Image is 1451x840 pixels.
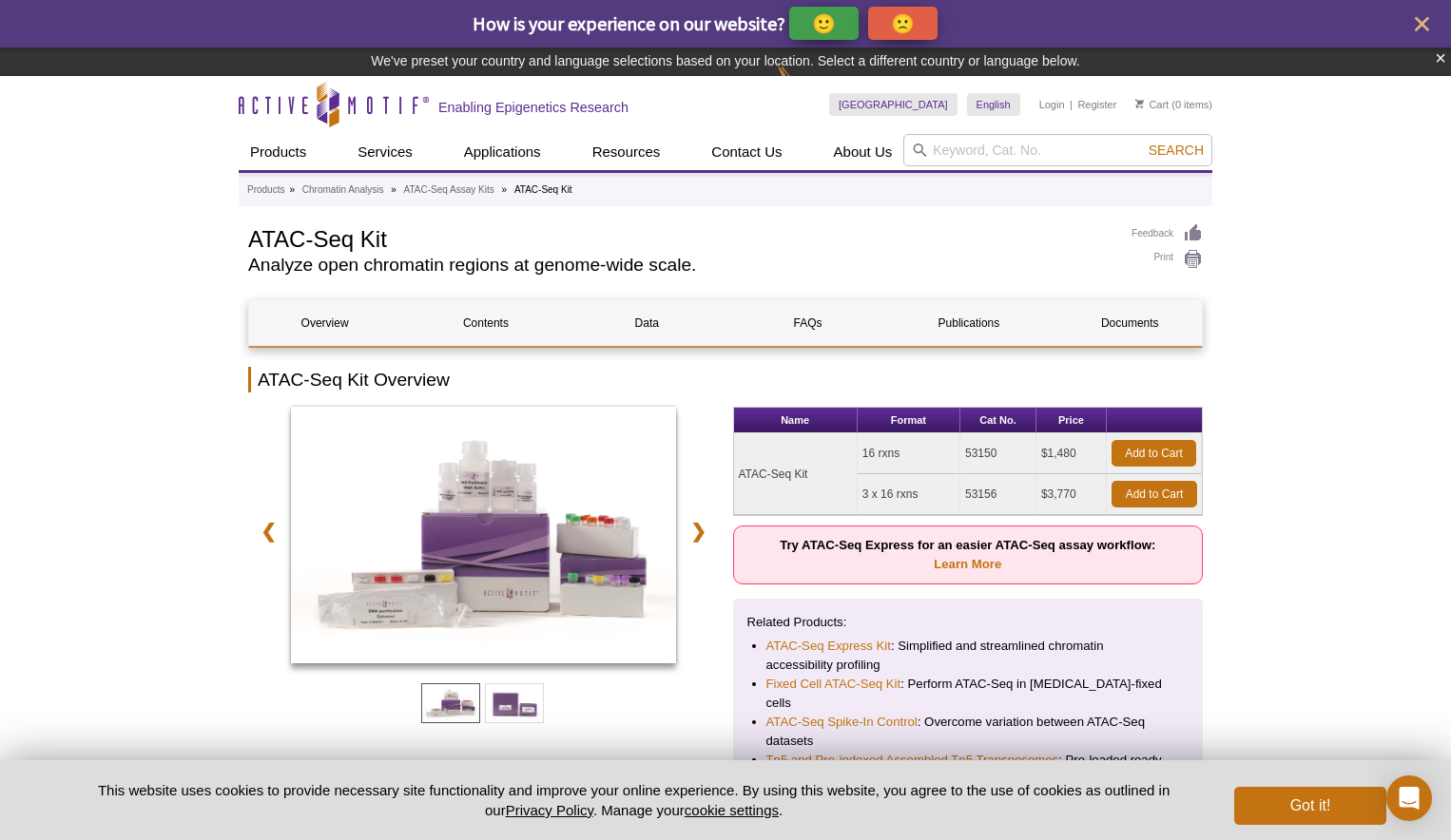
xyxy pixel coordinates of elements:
h1: ATAC-Seq Kit [248,223,1112,252]
strong: Try ATAC-Seq Express for an easier ATAC-Seq assay workflow: [780,538,1155,571]
a: ATAC-Seq Express Kit [766,637,891,656]
td: 3 x 16 rxns [858,474,960,515]
a: Contact Us [700,134,793,170]
button: Search [1143,142,1209,159]
a: Cart [1135,98,1169,111]
a: FAQs [732,300,883,346]
a: Fixed Cell ATAC-Seq Kit [766,675,901,694]
a: Documents [1054,300,1206,346]
li: (0 items) [1135,93,1212,116]
td: $3,770 [1036,474,1107,515]
a: Add to Cart [1112,440,1196,467]
a: Publications [893,300,1044,346]
td: 53150 [960,433,1036,474]
p: Related Products: [747,613,1190,632]
li: » [391,184,397,195]
td: 16 rxns [858,433,960,474]
a: Privacy Policy [506,802,593,818]
span: Search [1149,143,1204,158]
a: Overview [249,300,400,346]
a: Products [247,181,284,199]
button: close [1410,12,1434,36]
a: Add to Cart [1112,481,1197,507]
th: Format [858,408,960,433]
th: Cat No. [960,408,1036,433]
img: Your Cart [1135,99,1144,108]
li: » [289,184,295,195]
li: : Perform ATAC-Seq in [MEDICAL_DATA]-fixed cells [766,675,1170,713]
a: Data [571,300,723,346]
a: Register [1077,98,1116,111]
li: | [1070,93,1073,116]
img: ATAC-Seq Kit [291,407,676,663]
a: Applications [453,134,552,170]
a: Services [346,134,424,170]
span: How is your experience on our website? [473,11,785,35]
a: Chromatin Analysis [302,181,384,199]
li: : Overcome variation between ATAC-Seq datasets [766,713,1170,751]
a: Login [1039,98,1065,111]
p: 🙁 [891,11,915,35]
a: [GEOGRAPHIC_DATA] [829,93,958,116]
a: Contents [410,300,561,346]
a: ATAC-Seq Spike-In Control [766,713,918,732]
a: Resources [581,134,672,170]
p: This website uses cookies to provide necessary site functionality and improve your online experie... [65,780,1203,820]
td: ATAC-Seq Kit [734,433,858,515]
a: Print [1132,249,1203,270]
a: English [967,93,1020,116]
p: 🙂 [812,11,836,35]
button: cookie settings [685,802,779,818]
td: $1,480 [1036,433,1107,474]
td: 53156 [960,474,1036,515]
a: ATAC-Seq Assay Kits [404,181,494,199]
input: Keyword, Cat. No. [903,134,1212,166]
li: : Pre-loaded ready-to-use transposomes for up to 96 ATAC-Seq reactions and recombinant Tn5 transp... [766,751,1170,808]
div: Open Intercom Messenger [1386,775,1432,821]
th: Price [1036,408,1107,433]
a: Feedback [1132,223,1203,244]
a: About Us [822,134,904,170]
li: ATAC-Seq Kit [514,184,572,195]
img: Change Here [777,62,827,106]
a: ❯ [678,509,719,553]
li: : Simplified and streamlined chromatin accessibility profiling [766,637,1170,675]
li: » [502,184,508,195]
a: ❮ [248,509,289,553]
a: Tn5 and Pre-indexed Assembled Tn5 Transposomes [766,751,1059,770]
a: ATAC-Seq Kit [291,407,676,669]
h2: Enabling Epigenetics Research [438,99,629,116]
button: Got it! [1234,787,1386,825]
button: × [1435,48,1446,69]
h2: ATAC-Seq Kit Overview [248,367,1203,392]
a: Products [239,134,318,170]
a: Learn More [934,557,1001,571]
th: Name [734,408,858,433]
h2: Analyze open chromatin regions at genome-wide scale. [248,257,1112,274]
